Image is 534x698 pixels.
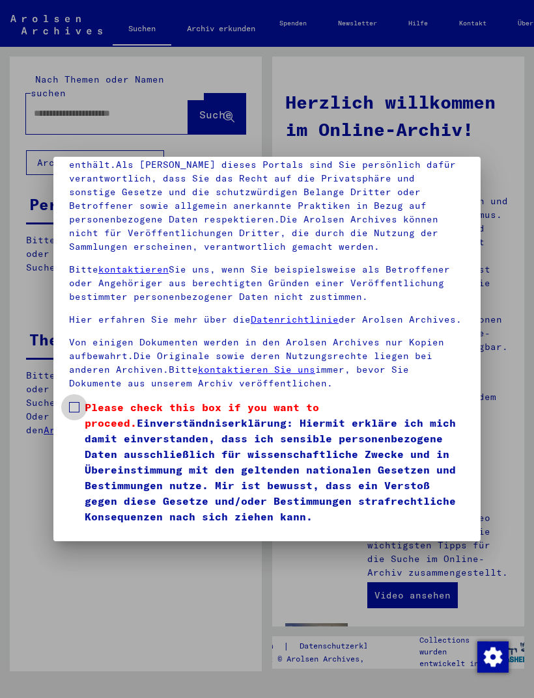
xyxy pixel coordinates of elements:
[251,314,339,325] a: Datenrichtlinie
[477,641,508,672] div: Zustimmung ändern
[69,263,465,304] p: Bitte Sie uns, wenn Sie beispielsweise als Betroffener oder Angehöriger aus berechtigten Gründen ...
[98,263,169,275] a: kontaktieren
[85,399,465,524] span: Einverständniserklärung: Hiermit erkläre ich mich damit einverstanden, dass ich sensible personen...
[477,641,509,673] img: Zustimmung ändern
[85,401,319,429] span: Please check this box if you want to proceed.
[69,313,465,327] p: Hier erfahren Sie mehr über die der Arolsen Archives.
[198,364,315,375] a: kontaktieren Sie uns
[69,131,465,254] p: Bitte beachten Sie, dass dieses Portal über NS - Verfolgte sensible Daten zu identifizierten oder...
[69,336,465,390] p: Von einigen Dokumenten werden in den Arolsen Archives nur Kopien aufbewahrt.Die Originale sowie d...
